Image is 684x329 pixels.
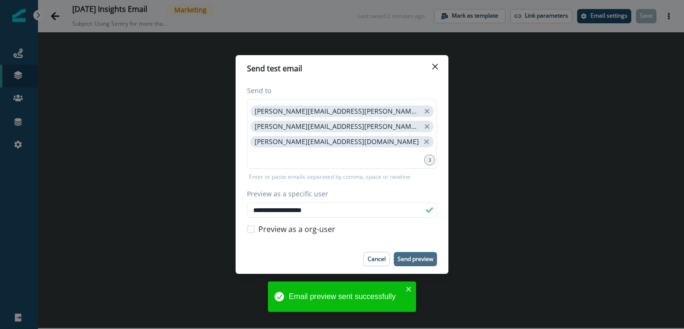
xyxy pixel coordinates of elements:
[422,137,431,146] button: close
[247,173,412,181] p: Enter or paste emails separated by comma, space or newline
[258,223,335,235] span: Preview as a org-user
[423,106,431,116] button: close
[394,252,437,266] button: Send preview
[247,86,431,96] label: Send to
[423,122,431,131] button: close
[424,155,435,165] div: 3
[363,252,390,266] button: Cancel
[255,107,420,116] p: [PERSON_NAME][EMAIL_ADDRESS][PERSON_NAME][DOMAIN_NAME]
[255,138,419,146] p: [PERSON_NAME][EMAIL_ADDRESS][DOMAIN_NAME]
[398,256,433,262] p: Send preview
[427,59,443,74] button: Close
[289,291,403,302] div: Email preview sent successfully
[247,63,302,74] p: Send test email
[247,189,431,199] label: Preview as a specific user
[406,285,412,293] button: close
[255,123,420,131] p: [PERSON_NAME][EMAIL_ADDRESS][PERSON_NAME][DOMAIN_NAME]
[368,256,386,262] p: Cancel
